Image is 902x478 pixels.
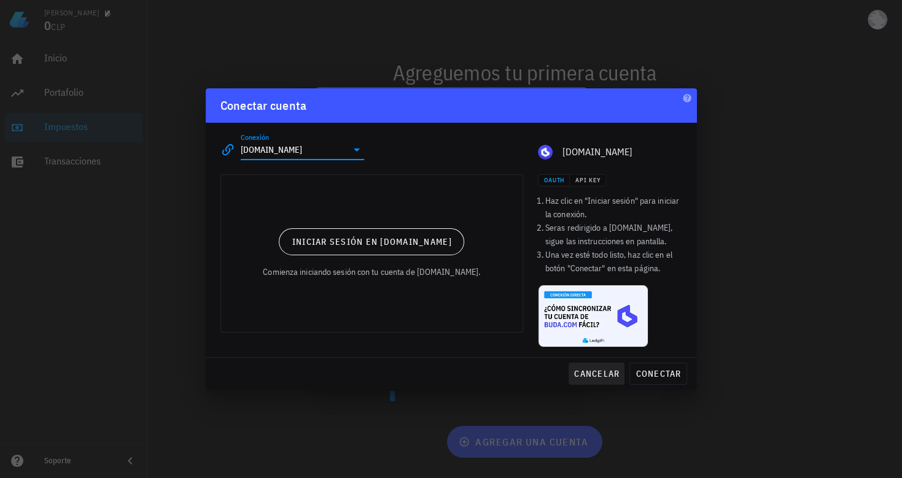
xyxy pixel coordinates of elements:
[570,174,606,187] button: API Key
[569,363,624,385] button: cancelar
[263,265,480,279] div: Comienza iniciando sesión con tu cuenta de [DOMAIN_NAME].
[629,363,686,385] button: conectar
[241,140,348,160] input: Seleccionar una conexión
[538,174,570,187] button: OAuth
[279,228,464,255] button: Iniciar sesión en [DOMAIN_NAME]
[543,176,564,184] span: OAuth
[573,368,620,379] span: cancelar
[562,146,682,158] div: [DOMAIN_NAME]
[292,236,452,247] span: Iniciar sesión en [DOMAIN_NAME]
[545,221,682,248] li: Seras redirigido a [DOMAIN_NAME], sigue las instrucciones en pantalla.
[545,194,682,221] li: Haz clic en "Iniciar sesión" para iniciar la conexión.
[241,133,269,142] label: Conexión
[220,96,307,115] div: Conectar cuenta
[635,368,681,379] span: conectar
[545,248,682,275] li: Una vez esté todo listo, haz clic en el botón "Conectar" en esta página.
[575,176,601,184] span: API Key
